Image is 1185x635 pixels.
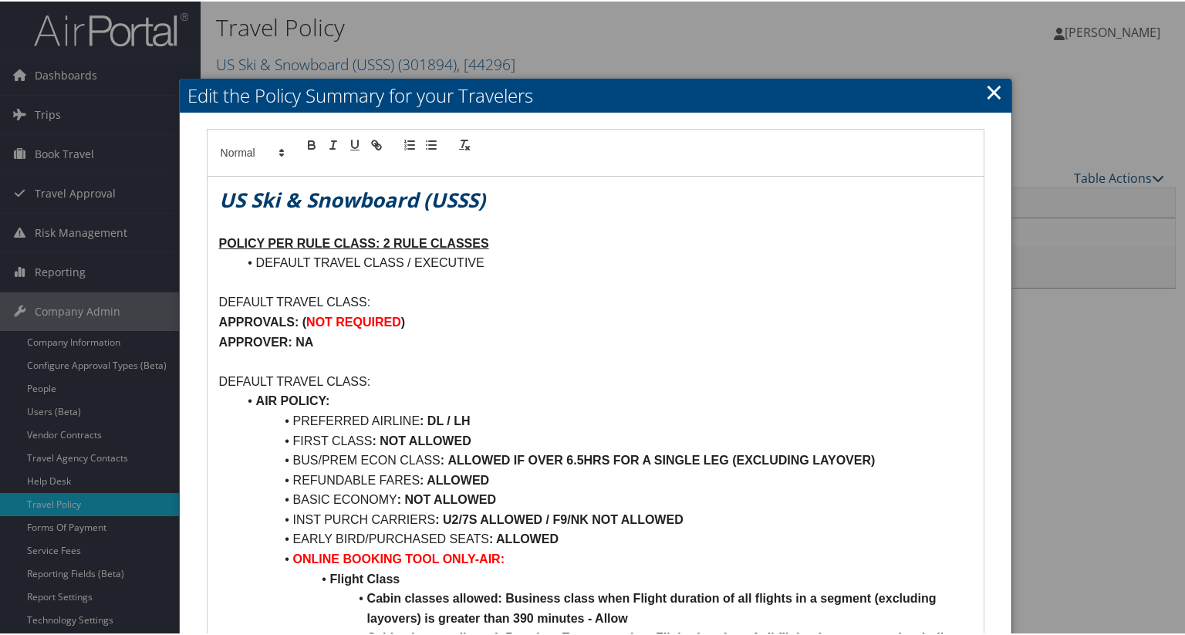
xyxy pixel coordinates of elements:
strong: ( [302,314,306,327]
li: BUS/PREM ECON CLASS [238,449,973,469]
li: INST PURCH CARRIERS [238,508,973,529]
strong: : NOT ALLOWED [372,433,471,446]
p: DEFAULT TRAVEL CLASS: [219,370,973,390]
strong: : DL / LH [420,413,470,426]
strong: ONLINE BOOKING TOOL ONLY-AIR: [293,551,505,564]
strong: AIR POLICY: [256,393,330,406]
em: US Ski & Snowboard (USSS) [219,184,485,212]
strong: NOT REQUIRED [306,314,401,327]
li: EARLY BIRD/PURCHASED SEATS [238,528,973,548]
li: REFUNDABLE FARES [238,469,973,489]
li: BASIC ECONOMY [238,488,973,508]
li: DEFAULT TRAVEL CLASS / EXECUTIVE [238,252,973,272]
strong: ) [401,314,405,327]
p: DEFAULT TRAVEL CLASS: [219,291,973,311]
strong: : ALLOWED [420,472,489,485]
strong: : U2/7S ALLOWED / F9/NK NOT ALLOWED [435,512,683,525]
strong: Cabin classes allowed: Business class when Flight duration of all flights in a segment (excluding... [367,590,940,623]
strong: : [441,452,444,465]
strong: : NOT ALLOWED [397,491,496,505]
strong: Flight Class [330,571,400,584]
h2: Edit the Policy Summary for your Travelers [180,77,1012,111]
strong: APPROVER: NA [219,334,314,347]
strong: ALLOWED IF OVER 6.5HRS FOR A SINGLE LEG (EXCLUDING LAYOVER) [448,452,876,465]
a: Close [985,75,1003,106]
strong: APPROVALS: [219,314,299,327]
li: FIRST CLASS [238,430,973,450]
u: POLICY PER RULE CLASS: 2 RULE CLASSES [219,235,489,248]
strong: : ALLOWED [489,531,559,544]
li: PREFERRED AIRLINE [238,410,973,430]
